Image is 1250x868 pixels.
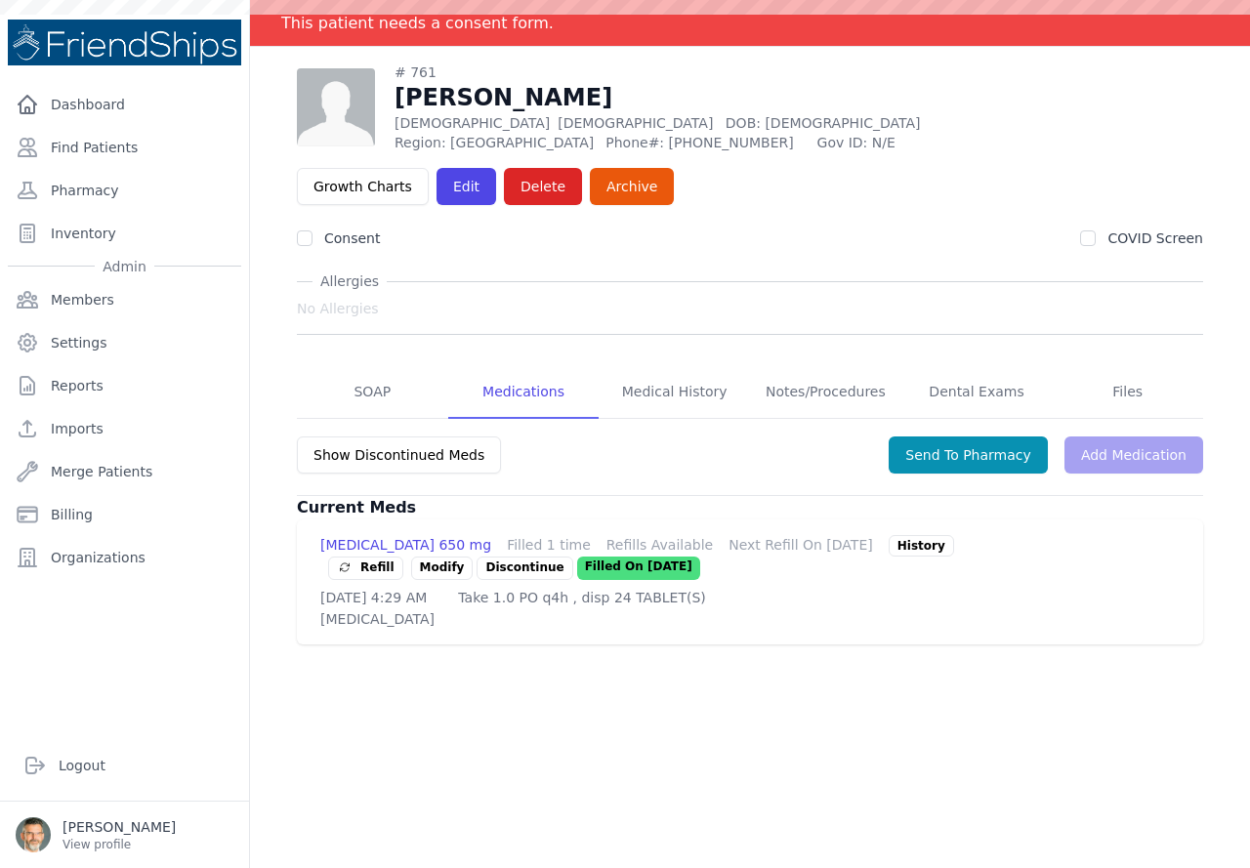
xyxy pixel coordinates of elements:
[297,496,1203,519] h3: Current Meds
[8,452,241,491] a: Merge Patients
[8,171,241,210] a: Pharmacy
[312,271,387,291] span: Allergies
[8,85,241,124] a: Dashboard
[297,299,379,318] span: No Allergies
[605,133,805,152] span: Phone#: [PHONE_NUMBER]
[606,535,713,557] div: Refills Available
[590,168,674,205] a: Archive
[320,535,491,557] div: [MEDICAL_DATA] 650 mg
[297,366,448,419] a: SOAP
[297,68,375,146] img: person-242608b1a05df3501eefc295dc1bc67a.jpg
[437,168,496,205] a: Edit
[729,535,873,557] div: Next Refill On [DATE]
[8,495,241,534] a: Billing
[1107,230,1203,246] label: COVID Screen
[901,366,1053,419] a: Dental Exams
[504,168,582,205] button: Delete
[8,409,241,448] a: Imports
[507,535,591,557] div: Filled 1 time
[16,746,233,785] a: Logout
[95,257,154,276] span: Admin
[8,280,241,319] a: Members
[889,436,1048,474] button: Send To Pharmacy
[395,113,1028,133] p: [DEMOGRAPHIC_DATA]
[8,20,241,65] img: Medical Missions EMR
[726,115,921,131] span: DOB: [DEMOGRAPHIC_DATA]
[395,82,1028,113] h1: [PERSON_NAME]
[395,62,1028,82] div: # 761
[16,817,233,852] a: [PERSON_NAME] View profile
[8,214,241,253] a: Inventory
[8,366,241,405] a: Reports
[297,168,429,205] a: Growth Charts
[8,323,241,362] a: Settings
[750,366,901,419] a: Notes/Procedures
[337,558,395,577] button: Refill
[395,133,594,152] span: Region: [GEOGRAPHIC_DATA]
[62,817,176,837] p: [PERSON_NAME]
[817,133,1028,152] span: Gov ID: N/E
[1064,436,1203,474] a: Add Medication
[411,557,474,580] a: Modify
[558,115,713,131] span: [DEMOGRAPHIC_DATA]
[599,366,750,419] a: Medical History
[889,535,954,557] div: History
[8,538,241,577] a: Organizations
[577,557,700,580] p: Filled On [DATE]
[320,609,1180,629] p: [MEDICAL_DATA]
[477,557,572,580] p: Discontinue
[1052,366,1203,419] a: Files
[324,230,380,246] label: Consent
[297,436,501,474] button: Show Discontinued Meds
[448,366,600,419] a: Medications
[62,837,176,852] p: View profile
[458,588,705,607] p: Take 1.0 PO q4h , disp 24 TABLET(S)
[8,128,241,167] a: Find Patients
[320,588,427,607] p: [DATE] 4:29 AM
[297,366,1203,419] nav: Tabs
